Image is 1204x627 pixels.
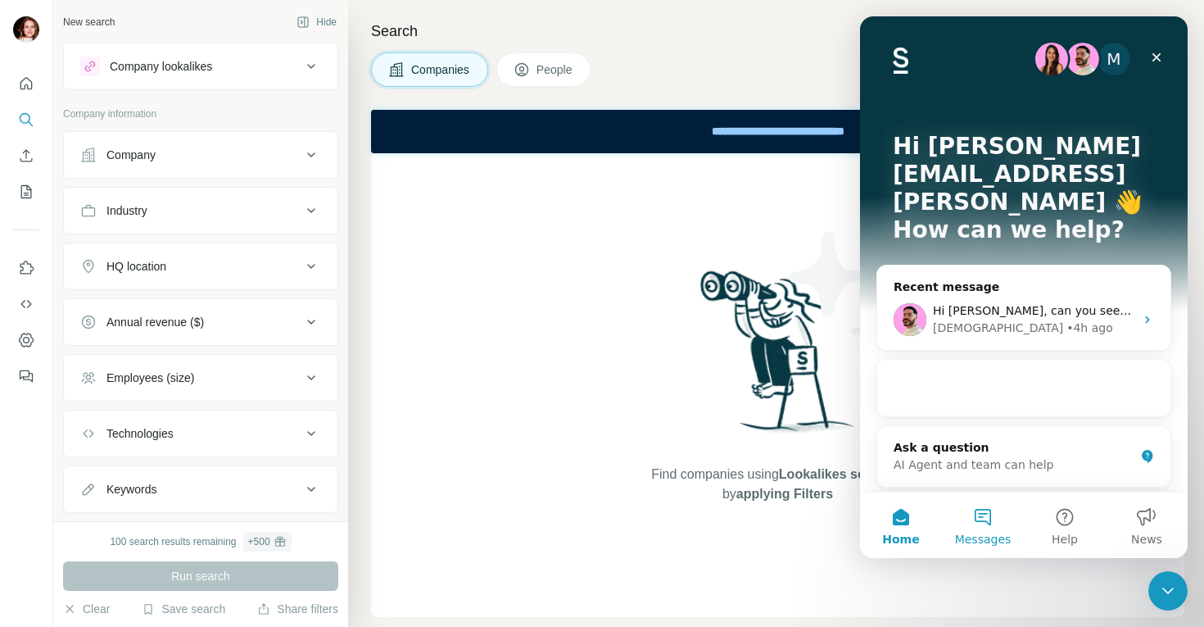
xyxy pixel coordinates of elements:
button: Help [164,476,246,542]
button: Clear [63,601,110,617]
iframe: Banner [371,110,1184,153]
button: Annual revenue ($) [64,302,337,342]
button: Feedback [13,361,39,391]
div: New search [63,15,115,30]
div: HQ location [106,258,166,275]
div: + 500 [248,534,270,549]
div: • 4h ago [206,303,253,320]
button: Quick start [13,69,39,98]
div: Close [282,26,311,56]
span: Hi [PERSON_NAME], can you see why my teammates aren't having this same issue but that I am? we're... [73,288,915,301]
div: Company [106,147,156,163]
button: Company [64,135,337,175]
div: [DEMOGRAPHIC_DATA] [73,303,203,320]
div: Keywords [106,481,156,498]
span: Home [22,517,59,529]
div: AI Agent and team can help [34,440,274,457]
button: Messages [82,476,164,542]
button: News [246,476,328,542]
div: Company lookalikes [110,58,212,75]
div: Industry [106,202,147,219]
span: Find companies using or by [646,465,908,504]
button: Use Surfe API [13,289,39,319]
span: applying Filters [736,487,833,501]
div: Annual revenue ($) [106,314,204,330]
button: My lists [13,177,39,207]
button: Enrich CSV [13,141,39,170]
button: Hide [285,10,348,34]
iframe: Intercom live chat [1148,571,1188,611]
button: Share filters [257,601,338,617]
span: Help [192,517,218,529]
div: Technologies [106,425,174,442]
button: Company lookalikes [64,47,337,86]
h4: Search [371,20,1184,43]
button: Employees (size) [64,358,337,398]
button: Keywords [64,470,337,509]
div: 100 search results remaining [110,532,291,552]
p: Company information [63,107,338,121]
span: People [536,61,574,78]
div: Ask a questionAI Agent and team can help [16,409,311,471]
span: Companies [411,61,471,78]
button: Dashboard [13,325,39,355]
button: Search [13,105,39,134]
img: Surfe Illustration - Stars [778,219,926,366]
div: Ask a question [34,423,274,440]
img: Avatar [13,16,39,43]
span: News [271,517,302,529]
button: Technologies [64,414,337,453]
span: Messages [95,517,152,529]
button: Save search [142,601,225,617]
img: Surfe Illustration - Woman searching with binoculars [693,266,863,449]
span: Lookalikes search [779,467,893,481]
iframe: Intercom live chat [860,16,1188,558]
button: Use Surfe on LinkedIn [13,253,39,283]
button: Industry [64,191,337,230]
button: HQ location [64,247,337,286]
div: Employees (size) [106,370,194,386]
